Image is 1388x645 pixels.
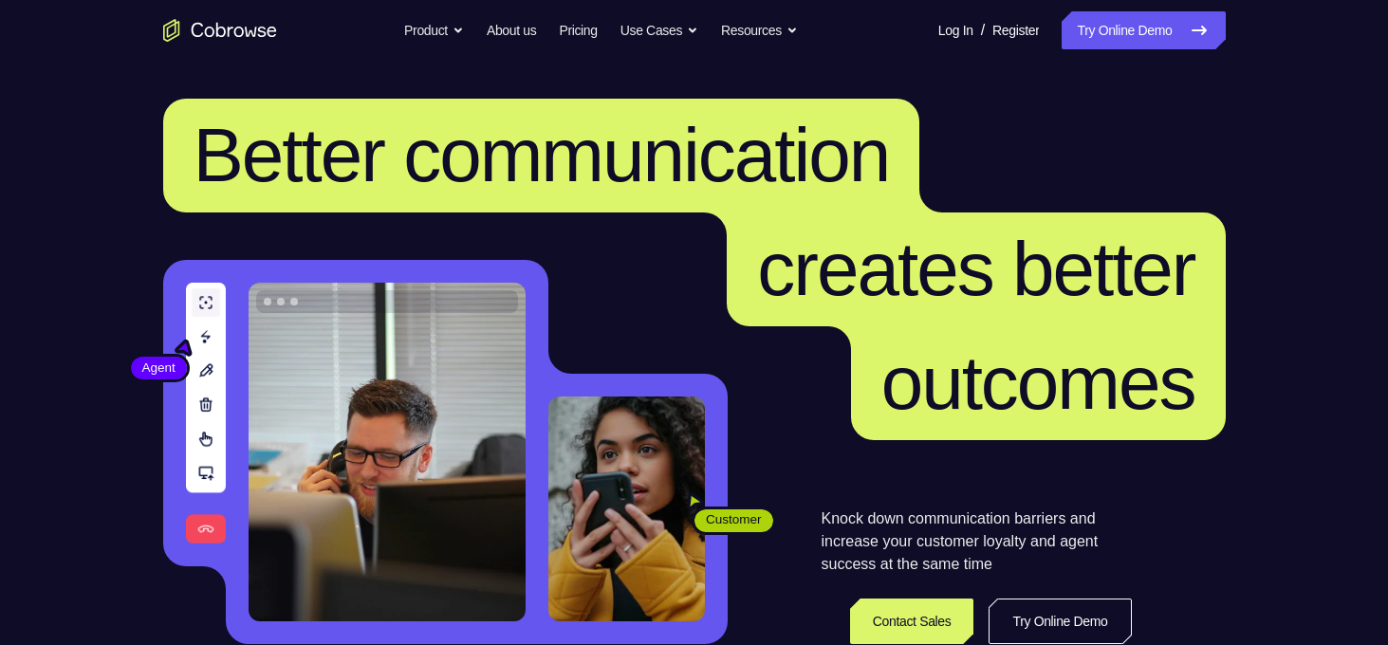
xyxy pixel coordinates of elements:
[487,11,536,49] a: About us
[194,113,890,197] span: Better communication
[559,11,597,49] a: Pricing
[981,19,985,42] span: /
[938,11,973,49] a: Log In
[989,599,1131,644] a: Try Online Demo
[850,599,974,644] a: Contact Sales
[721,11,798,49] button: Resources
[548,396,705,621] img: A customer holding their phone
[757,227,1194,311] span: creates better
[881,341,1195,425] span: outcomes
[992,11,1039,49] a: Register
[822,507,1132,576] p: Knock down communication barriers and increase your customer loyalty and agent success at the sam...
[249,283,526,621] img: A customer support agent talking on the phone
[163,19,277,42] a: Go to the home page
[404,11,464,49] button: Product
[620,11,698,49] button: Use Cases
[1062,11,1225,49] a: Try Online Demo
